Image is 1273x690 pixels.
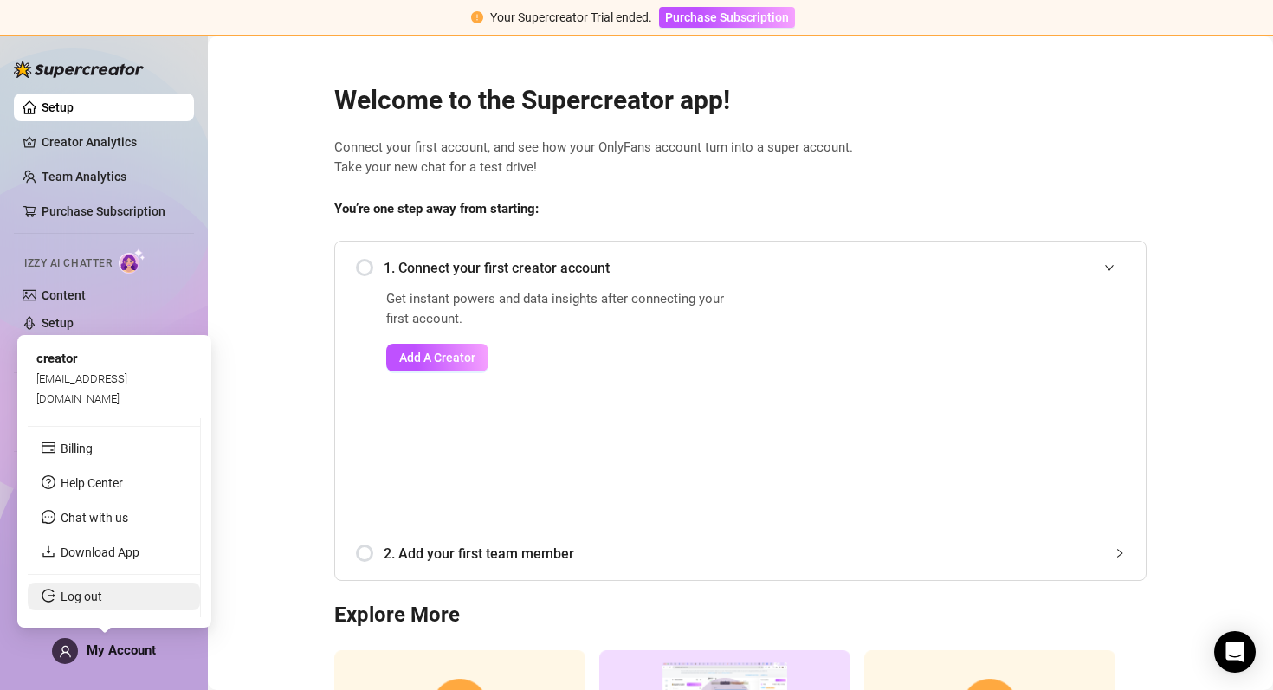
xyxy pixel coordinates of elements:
[386,344,735,371] a: Add A Creator
[24,255,112,272] span: Izzy AI Chatter
[42,288,86,302] a: Content
[1104,262,1115,273] span: expanded
[87,642,156,658] span: My Account
[384,543,1125,564] span: 2. Add your first team member
[334,602,1147,629] h3: Explore More
[356,532,1125,575] div: 2. Add your first team member
[28,583,200,610] li: Log out
[61,590,102,603] a: Log out
[42,128,180,156] a: Creator Analytics
[659,7,795,28] button: Purchase Subscription
[779,289,1125,511] iframe: Add Creators
[334,138,1147,178] span: Connect your first account, and see how your OnlyFans account turn into a super account. Take you...
[471,11,483,23] span: exclamation-circle
[399,351,475,364] span: Add A Creator
[59,645,72,658] span: user
[356,247,1125,289] div: 1. Connect your first creator account
[334,84,1147,117] h2: Welcome to the Supercreator app!
[665,10,789,24] span: Purchase Subscription
[334,201,539,216] strong: You’re one step away from starting:
[659,10,795,24] a: Purchase Subscription
[42,316,74,330] a: Setup
[42,510,55,524] span: message
[119,248,145,274] img: AI Chatter
[61,442,93,455] a: Billing
[61,545,139,559] a: Download App
[42,204,165,218] a: Purchase Subscription
[61,511,128,525] span: Chat with us
[36,351,77,366] span: creator
[36,372,127,404] span: [EMAIL_ADDRESS][DOMAIN_NAME]
[42,170,126,184] a: Team Analytics
[490,10,652,24] span: Your Supercreator Trial ended.
[61,476,123,490] a: Help Center
[384,257,1125,279] span: 1. Connect your first creator account
[42,100,74,114] a: Setup
[1115,548,1125,558] span: collapsed
[14,61,144,78] img: logo-BBDzfeDw.svg
[1214,631,1256,673] div: Open Intercom Messenger
[28,435,200,462] li: Billing
[386,344,488,371] button: Add A Creator
[386,289,735,330] span: Get instant powers and data insights after connecting your first account.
